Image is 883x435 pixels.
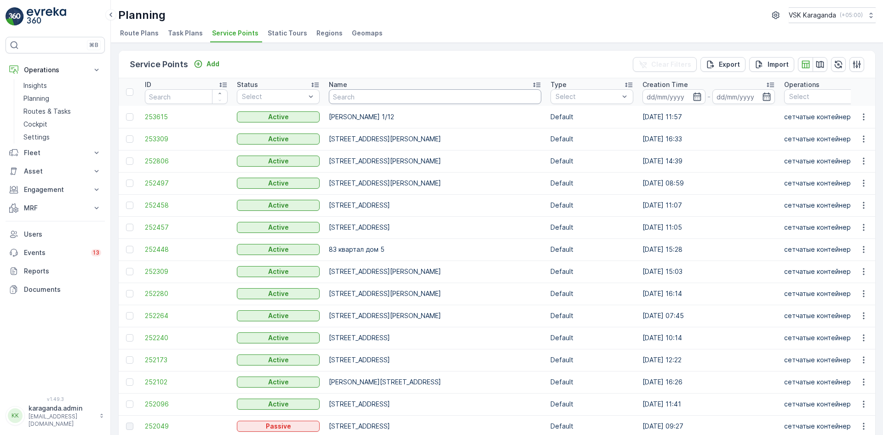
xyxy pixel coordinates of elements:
[546,128,638,150] td: Default
[789,92,853,101] p: Select
[768,60,789,69] p: Import
[6,404,105,428] button: KKkaraganda.admin[EMAIL_ADDRESS][DOMAIN_NAME]
[126,290,133,297] div: Toggle Row Selected
[145,400,228,409] span: 252096
[6,61,105,79] button: Operations
[126,246,133,253] div: Toggle Row Selected
[789,7,876,23] button: VSK Karaganda(+05:00)
[6,144,105,162] button: Fleet
[237,80,258,89] p: Status
[145,311,228,320] a: 252264
[29,404,95,413] p: karaganda.admin
[268,29,307,38] span: Static Tours
[23,120,47,129] p: Cockpit
[145,333,228,342] a: 252240
[23,81,47,90] p: Insights
[712,89,775,104] input: dd/mm/yyyy
[237,200,320,211] button: Active
[268,355,289,365] p: Active
[24,167,86,176] p: Asset
[556,92,619,101] p: Select
[23,133,50,142] p: Settings
[145,289,228,298] a: 252280
[237,288,320,299] button: Active
[638,305,780,327] td: [DATE] 07:45
[20,131,105,144] a: Settings
[6,162,105,180] button: Asset
[126,423,133,430] div: Toggle Row Selected
[638,238,780,261] td: [DATE] 15:28
[126,113,133,121] div: Toggle Row Selected
[324,216,546,238] td: [STREET_ADDRESS]
[638,128,780,150] td: [DATE] 16:33
[268,311,289,320] p: Active
[546,238,638,261] td: Default
[126,400,133,408] div: Toggle Row Selected
[237,354,320,365] button: Active
[24,185,86,194] p: Engagement
[8,408,23,423] div: KK
[324,128,546,150] td: [STREET_ADDRESS][PERSON_NAME]
[324,305,546,327] td: [STREET_ADDRESS][PERSON_NAME]
[190,58,223,70] button: Add
[352,29,383,38] span: Geomaps
[237,421,320,432] button: Passive
[840,12,863,19] p: ( +05:00 )
[145,245,228,254] a: 252448
[130,58,188,71] p: Service Points
[324,349,546,371] td: [STREET_ADDRESS]
[780,172,872,194] td: сетчатыe контейнера
[780,261,872,283] td: сетчатыe контейнера
[120,29,159,38] span: Route Plans
[546,283,638,305] td: Default
[324,172,546,194] td: [STREET_ADDRESS][PERSON_NAME]
[546,150,638,172] td: Default
[638,172,780,194] td: [DATE] 08:59
[20,105,105,118] a: Routes & Tasks
[237,111,320,122] button: Active
[145,89,228,104] input: Search
[23,107,71,116] p: Routes & Tasks
[638,216,780,238] td: [DATE] 11:05
[780,238,872,261] td: сетчатыe контейнера
[126,157,133,165] div: Toggle Row Selected
[6,7,24,26] img: logo
[329,80,347,89] p: Name
[268,267,289,276] p: Active
[638,327,780,349] td: [DATE] 10:14
[126,334,133,342] div: Toggle Row Selected
[324,261,546,283] td: [STREET_ADDRESS][PERSON_NAME]
[546,371,638,393] td: Default
[145,157,228,166] a: 252806
[6,180,105,199] button: Engagement
[145,355,228,365] a: 252173
[268,333,289,342] p: Active
[546,327,638,349] td: Default
[145,267,228,276] a: 252309
[329,89,541,104] input: Search
[145,179,228,188] span: 252497
[268,201,289,210] p: Active
[719,60,740,69] p: Export
[23,94,49,103] p: Planning
[268,179,289,188] p: Active
[642,80,688,89] p: Creation Time
[145,201,228,210] span: 252458
[651,60,691,69] p: Clear Filters
[780,194,872,216] td: сетчатыe контейнера
[324,371,546,393] td: [PERSON_NAME][STREET_ADDRESS]
[145,223,228,232] a: 252457
[268,223,289,232] p: Active
[324,283,546,305] td: [STREET_ADDRESS][PERSON_NAME]
[546,349,638,371] td: Default
[168,29,203,38] span: Task Plans
[324,194,546,216] td: [STREET_ADDRESS]
[237,156,320,167] button: Active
